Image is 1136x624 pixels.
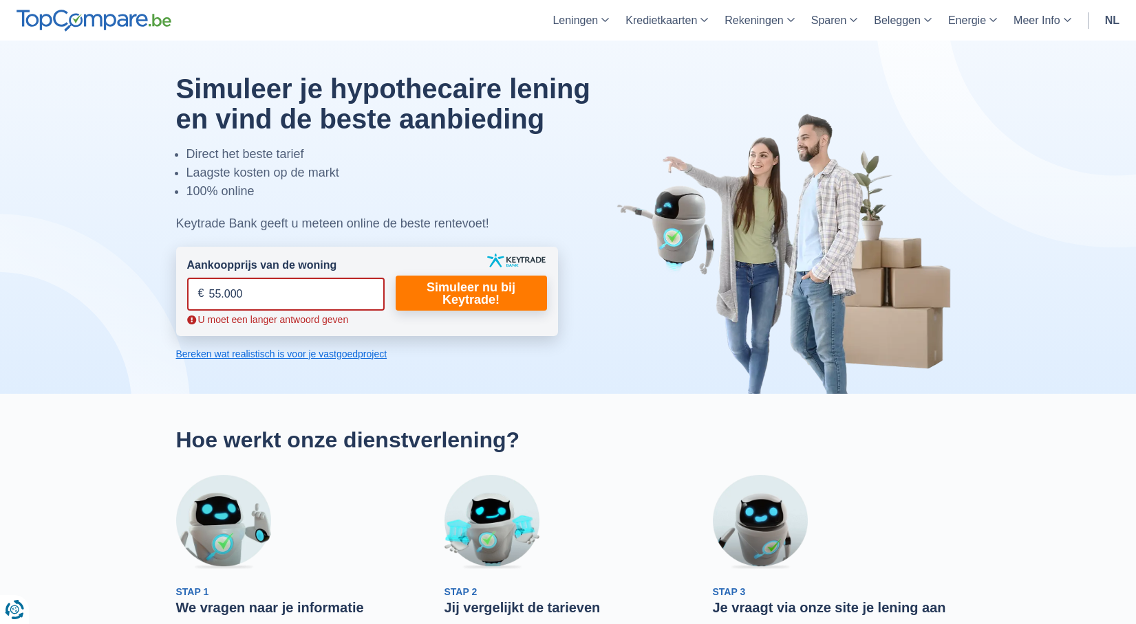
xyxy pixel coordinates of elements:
h1: Simuleer je hypothecaire lening en vind de beste aanbieding [176,74,625,134]
span: U moet een langer antwoord geven [187,314,349,325]
a: Bereken wat realistisch is voor je vastgoedproject [176,347,558,361]
div: Keytrade Bank geeft u meteen online de beste rentevoet! [176,214,625,233]
a: Simuleer nu bij Keytrade! [396,276,547,311]
h3: Jij vergelijkt de tarieven [444,599,692,616]
span: € [198,286,204,302]
img: Stap 3 [713,475,808,570]
li: 100% online [186,182,625,201]
h2: Hoe werkt onze dienstverlening? [176,427,961,453]
span: Stap 1 [176,586,209,597]
span: Stap 2 [444,586,478,597]
h3: We vragen naar je informatie [176,599,424,616]
li: Laagste kosten op de markt [186,164,625,182]
img: Stap 1 [176,475,271,570]
img: TopCompare [17,10,171,32]
h3: Je vraagt via onze site je lening aan [713,599,961,616]
span: Stap 3 [713,586,746,597]
img: keytrade [487,254,546,267]
li: Direct het beste tarief [186,145,625,164]
img: image-hero [617,112,961,394]
label: Aankoopprijs van de woning [187,258,337,274]
img: Stap 2 [444,475,539,570]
